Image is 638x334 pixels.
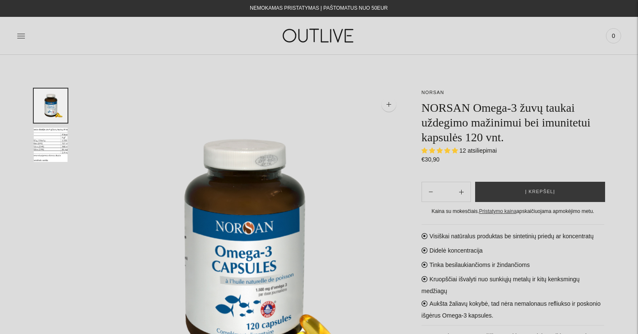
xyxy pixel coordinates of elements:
button: Add product quantity [422,182,440,202]
a: 0 [606,27,621,45]
button: Translation missing: en.general.accessibility.image_thumbail [34,128,68,162]
span: €30,90 [422,156,440,163]
span: 12 atsiliepimai [460,147,497,154]
button: Translation missing: en.general.accessibility.image_thumbail [34,89,68,123]
span: 0 [608,30,619,42]
a: Pristatymo kaina [479,208,516,214]
div: NEMOKAMAS PRISTATYMAS Į PAŠTOMATUS NUO 50EUR [250,3,388,13]
button: Į krepšelį [475,182,605,202]
span: Į krepšelį [525,188,555,196]
div: Kaina su mokesčiais. apskaičiuojama apmokėjimo metu. [422,207,604,216]
h1: NORSAN Omega-3 žuvų taukai uždegimo mažinimui bei imunitetui kapsulės 120 vnt. [422,100,604,145]
input: Product quantity [440,186,452,198]
a: NORSAN [422,90,444,95]
span: 4.92 stars [422,147,460,154]
button: Subtract product quantity [452,182,470,202]
img: OUTLIVE [266,21,372,50]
